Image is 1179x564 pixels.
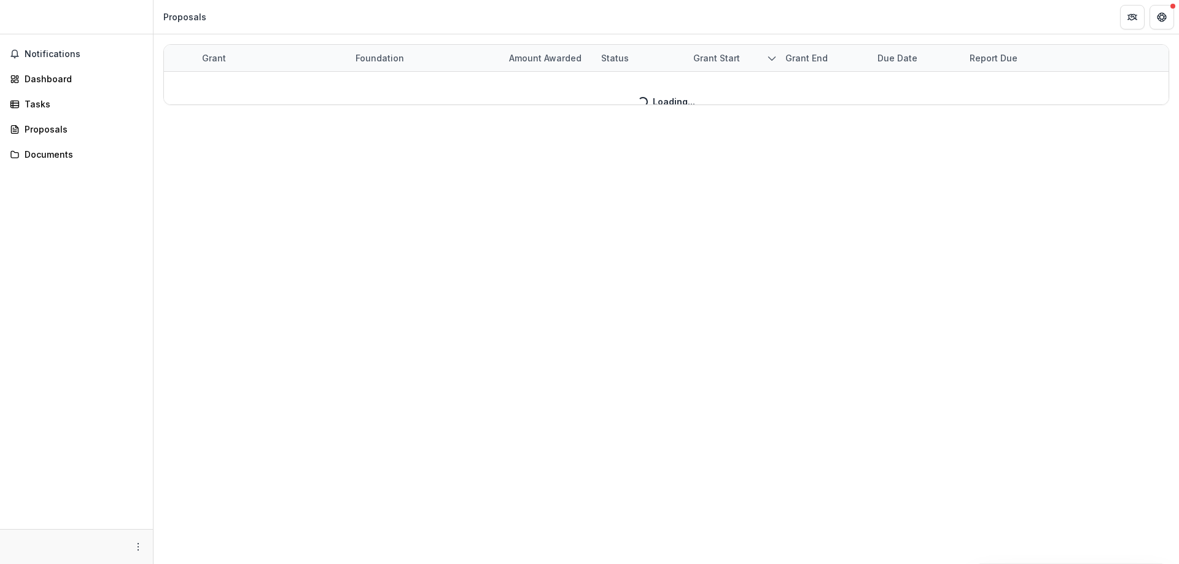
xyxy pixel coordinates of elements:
[25,148,138,161] div: Documents
[5,119,148,139] a: Proposals
[5,44,148,64] button: Notifications
[25,49,143,60] span: Notifications
[25,123,138,136] div: Proposals
[5,144,148,164] a: Documents
[5,94,148,114] a: Tasks
[1120,5,1145,29] button: Partners
[25,98,138,110] div: Tasks
[1150,5,1174,29] button: Get Help
[163,10,206,23] div: Proposals
[5,69,148,89] a: Dashboard
[131,539,146,554] button: More
[158,8,211,26] nav: breadcrumb
[25,72,138,85] div: Dashboard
